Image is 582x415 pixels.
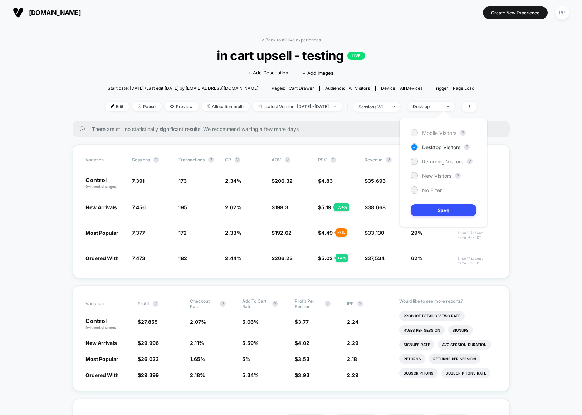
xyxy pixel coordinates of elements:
span: 206.32 [275,178,293,184]
span: $ [138,340,159,346]
span: All Visitors [349,86,370,91]
span: $ [365,204,386,210]
p: LIVE [347,52,365,60]
button: ? [208,157,214,163]
span: 173 [178,178,187,184]
div: Trigger: [434,86,474,91]
li: Subscriptions [399,368,438,378]
span: Insufficient data for CI [458,231,497,240]
button: ? [331,157,336,163]
span: 33,130 [368,230,384,236]
span: 7,391 [132,178,145,184]
span: New Arrivals [85,204,117,210]
span: $ [138,319,158,325]
span: (without changes) [85,184,118,189]
div: Pages: [272,86,314,91]
span: Device: [375,86,428,91]
button: ? [460,130,466,136]
span: AOV [272,157,281,162]
img: end [392,106,395,107]
span: 5.19 [321,204,331,210]
li: Returns Per Session [429,354,480,364]
button: ? [272,301,278,307]
span: $ [318,255,333,261]
span: $ [272,255,293,261]
span: Ordered With [85,255,119,261]
button: ? [325,301,331,307]
span: 4.83 [321,178,333,184]
span: Insufficient data for CI [458,256,497,265]
img: rebalance [207,104,210,108]
span: Most Popular [85,230,118,236]
button: ? [455,173,461,179]
span: 198.3 [275,204,288,210]
button: Create New Experience [483,6,548,19]
span: 62% [411,255,422,261]
span: Variation [85,298,125,309]
span: 2.29 [347,340,358,346]
span: 27,855 [141,319,158,325]
button: PP [553,5,571,20]
span: 3.93 [298,372,309,378]
span: 38,668 [368,204,386,210]
span: Pause [132,102,161,111]
span: Sessions [132,157,150,162]
span: 26,023 [141,356,159,362]
img: Visually logo [13,7,24,18]
span: 2.29 [347,372,358,378]
span: 2.62 % [225,204,241,210]
span: all devices [400,86,422,91]
span: 29,399 [141,372,159,378]
span: 1.65 % [190,356,205,362]
p: Control [85,318,131,330]
li: Returns [399,354,425,364]
span: Transactions [178,157,205,162]
span: IPP [347,301,354,306]
span: PSV [318,157,327,162]
span: 5.02 [321,255,333,261]
span: 2.24 [347,319,358,325]
span: 172 [178,230,187,236]
span: 3.77 [298,319,309,325]
div: - 7 % [336,228,347,237]
span: $ [272,178,293,184]
span: Allocation: multi [202,102,249,111]
span: 7,456 [132,204,146,210]
img: end [334,106,337,107]
li: Subscriptions Rate [441,368,490,378]
span: $ [295,356,309,362]
span: 4.49 [321,230,333,236]
span: Checkout Rate [190,298,216,309]
span: Edit [105,102,129,111]
span: No Filter [422,187,442,193]
span: 192.62 [275,230,292,236]
span: $ [295,340,309,346]
span: Preview [165,102,198,111]
li: Pages Per Session [399,325,445,335]
span: Most Popular [85,356,118,362]
span: 2.33 % [225,230,241,236]
img: end [138,104,141,108]
span: 2.18 [347,356,357,362]
button: [DOMAIN_NAME] [11,7,83,18]
span: Profit Per Session [295,298,321,309]
span: Ordered With [85,372,119,378]
span: 5.59 % [242,340,259,346]
span: Variation [85,157,125,163]
span: [DOMAIN_NAME] [29,9,81,16]
div: sessions with impression [358,104,387,109]
span: $ [272,204,288,210]
span: $ [138,356,159,362]
button: ? [357,301,363,307]
button: ? [464,144,470,150]
span: 2.11 % [190,340,204,346]
span: | [346,102,353,112]
span: $ [318,178,333,184]
span: Profit [138,301,149,306]
span: 2.07 % [190,319,206,325]
button: ? [285,157,290,163]
span: Desktop Visitors [422,144,460,150]
span: 29% [411,230,422,236]
div: + 7.4 % [334,203,349,211]
li: Product Details Views Rate [399,311,465,321]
